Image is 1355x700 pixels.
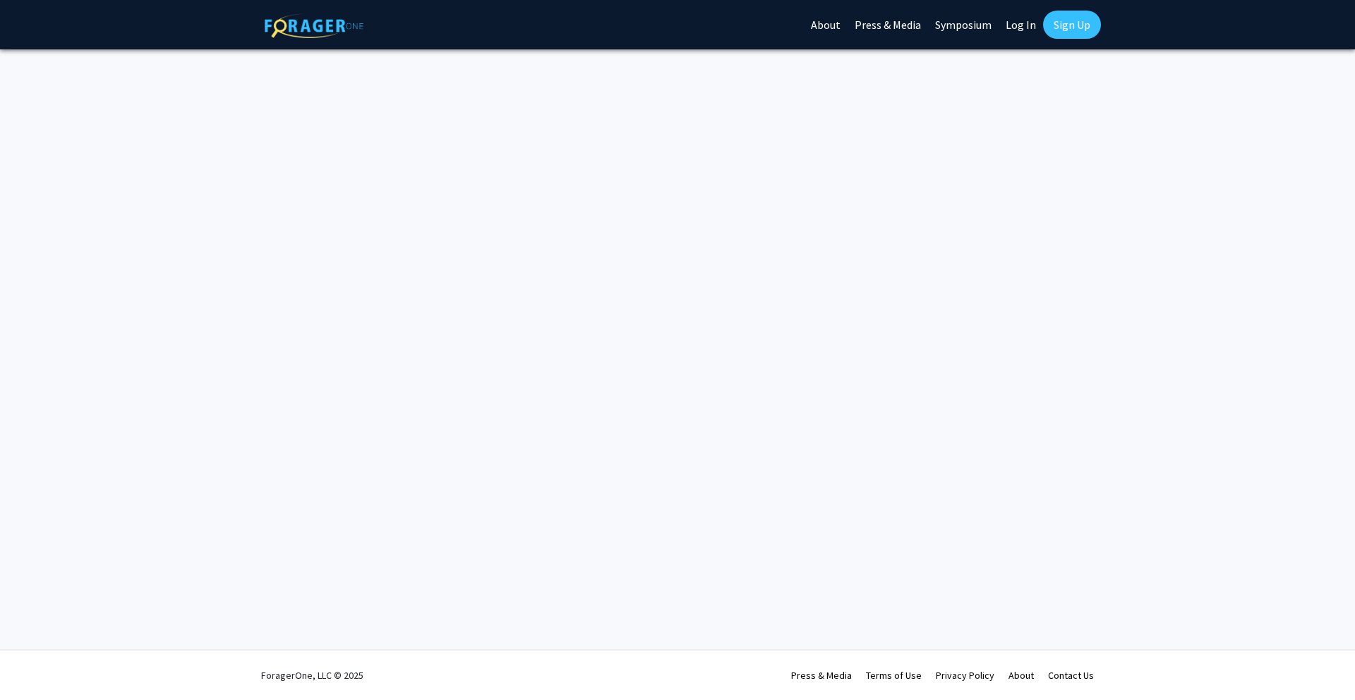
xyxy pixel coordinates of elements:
[791,669,852,682] a: Press & Media
[1048,669,1094,682] a: Contact Us
[261,651,363,700] div: ForagerOne, LLC © 2025
[265,13,363,38] img: ForagerOne Logo
[1008,669,1034,682] a: About
[866,669,922,682] a: Terms of Use
[936,669,994,682] a: Privacy Policy
[1043,11,1101,39] a: Sign Up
